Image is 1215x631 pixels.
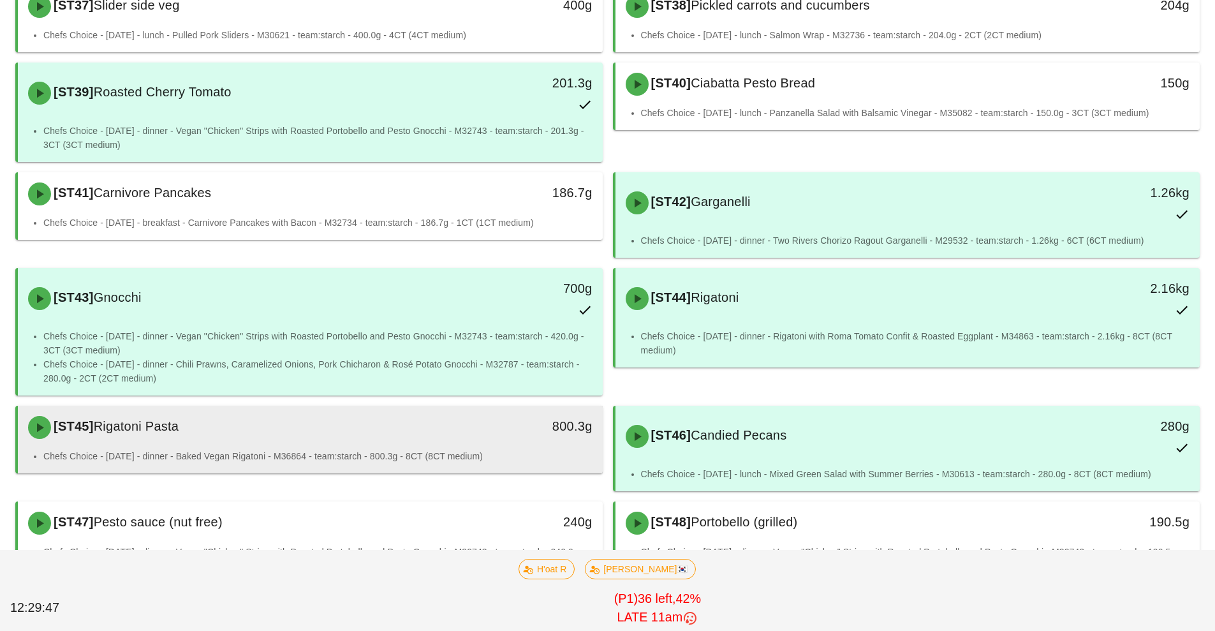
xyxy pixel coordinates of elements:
[51,419,94,433] span: [ST45]
[649,515,691,529] span: [ST48]
[51,515,94,529] span: [ST47]
[462,512,592,532] div: 240g
[641,106,1190,120] li: Chefs Choice - [DATE] - lunch - Panzanella Salad with Balsamic Vinegar - M35082 - team:starch - 1...
[1060,278,1189,299] div: 2.16kg
[691,76,815,90] span: Ciabatta Pesto Bread
[641,234,1190,248] li: Chefs Choice - [DATE] - dinner - Two Rivers Chorizo Ragout Garganelli - M29532 - team:starch - 1....
[527,560,566,579] span: H'oat R
[649,76,691,90] span: [ST40]
[94,419,179,433] span: Rigatoni Pasta
[462,73,592,93] div: 201.3g
[462,416,592,436] div: 800.3g
[8,596,108,620] div: 12:29:47
[94,85,232,99] span: Roasted Cherry Tomato
[108,587,1207,630] div: (P1) 42%
[691,290,739,304] span: Rigatoni
[691,195,751,209] span: Garganelli
[462,278,592,299] div: 700g
[51,290,94,304] span: [ST43]
[641,28,1190,42] li: Chefs Choice - [DATE] - lunch - Salmon Wrap - M32736 - team:starch - 204.0g - 2CT (2CT medium)
[641,329,1190,357] li: Chefs Choice - [DATE] - dinner - Rigatoni with Roma Tomato Confit & Roasted Eggplant - M34863 - t...
[649,195,691,209] span: [ST42]
[462,182,592,203] div: 186.7g
[51,186,94,200] span: [ST41]
[594,560,688,579] span: [PERSON_NAME]🇰🇷
[51,85,94,99] span: [ST39]
[1060,512,1189,532] div: 190.5g
[649,290,691,304] span: [ST44]
[94,290,142,304] span: Gnocchi
[1060,182,1189,203] div: 1.26kg
[110,608,1205,627] div: LATE 11am
[1060,73,1189,93] div: 150g
[43,329,593,357] li: Chefs Choice - [DATE] - dinner - Vegan "Chicken" Strips with Roasted Portobello and Pesto Gnocchi...
[43,124,593,152] li: Chefs Choice - [DATE] - dinner - Vegan "Chicken" Strips with Roasted Portobello and Pesto Gnocchi...
[641,545,1190,573] li: Chefs Choice - [DATE] - dinner - Vegan "Chicken" Strips with Roasted Portobello and Pesto Gnocchi...
[43,449,593,463] li: Chefs Choice - [DATE] - dinner - Baked Vegan Rigatoni - M36864 - team:starch - 800.3g - 8CT (8CT ...
[638,591,675,605] span: 36 left,
[691,515,797,529] span: Portobello (grilled)
[649,428,691,442] span: [ST46]
[94,186,212,200] span: Carnivore Pancakes
[43,28,593,42] li: Chefs Choice - [DATE] - lunch - Pulled Pork Sliders - M30621 - team:starch - 400.0g - 4CT (4CT me...
[43,216,593,230] li: Chefs Choice - [DATE] - breakfast - Carnivore Pancakes with Bacon - M32734 - team:starch - 186.7g...
[1060,416,1189,436] div: 280g
[43,545,593,573] li: Chefs Choice - [DATE] - dinner - Vegan "Chicken" Strips with Roasted Portobello and Pesto Gnocchi...
[43,357,593,385] li: Chefs Choice - [DATE] - dinner - Chili Prawns, Caramelized Onions, Pork Chicharon & Rosé Potato G...
[641,467,1190,481] li: Chefs Choice - [DATE] - lunch - Mixed Green Salad with Summer Berries - M30613 - team:starch - 28...
[691,428,786,442] span: Candied Pecans
[94,515,223,529] span: Pesto sauce (nut free)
